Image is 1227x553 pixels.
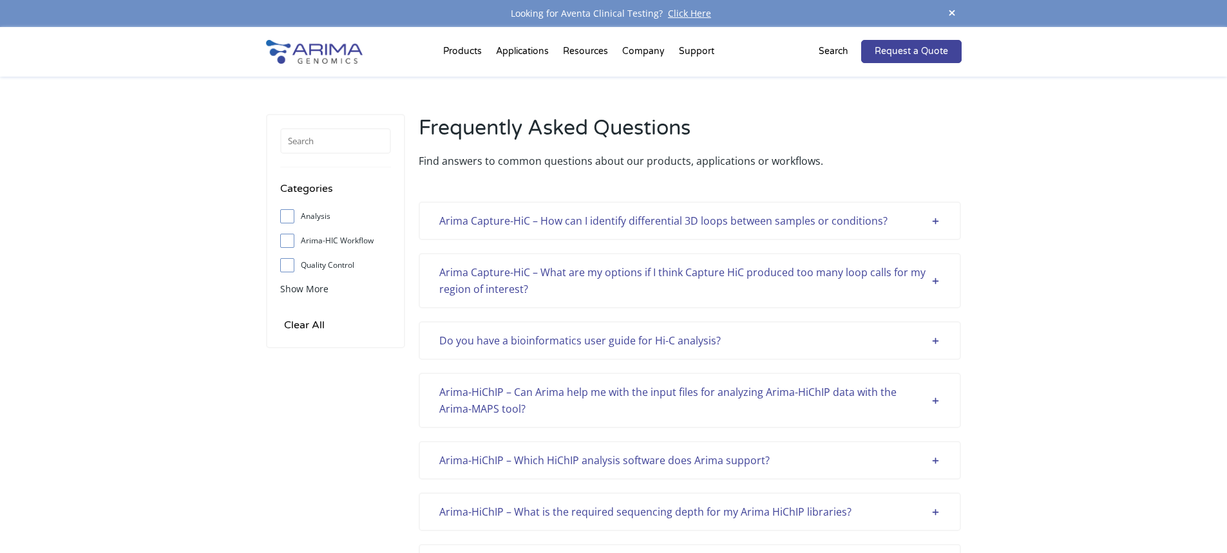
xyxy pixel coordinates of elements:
label: Arima-HIC Workflow [280,231,391,250]
div: Arima-HiChIP – What is the required sequencing depth for my Arima HiChIP libraries? [439,503,940,520]
h2: Frequently Asked Questions [419,114,961,153]
a: Click Here [663,7,716,19]
label: Analysis [280,207,391,226]
input: Search [280,128,391,154]
img: Arima-Genomics-logo [266,40,363,64]
p: Find answers to common questions about our products, applications or workflows. [419,153,961,169]
input: Clear All [280,316,328,334]
a: Request a Quote [861,40,962,63]
div: Arima Capture-HiC – How can I identify differential 3D loops between samples or conditions? [439,212,940,229]
div: Arima-HiChIP – Can Arima help me with the input files for analyzing Arima-HiChIP data with the Ar... [439,384,940,417]
label: Quality Control [280,256,391,275]
h4: Categories [280,180,391,207]
div: Do you have a bioinformatics user guide for Hi-C analysis? [439,332,940,349]
div: Looking for Aventa Clinical Testing? [266,5,962,22]
p: Search [819,43,848,60]
span: Show More [280,283,328,295]
div: Arima Capture-HiC – What are my options if I think Capture HiC produced too many loop calls for m... [439,264,940,297]
div: Arima-HiChIP – Which HiChIP analysis software does Arima support? [439,452,940,469]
